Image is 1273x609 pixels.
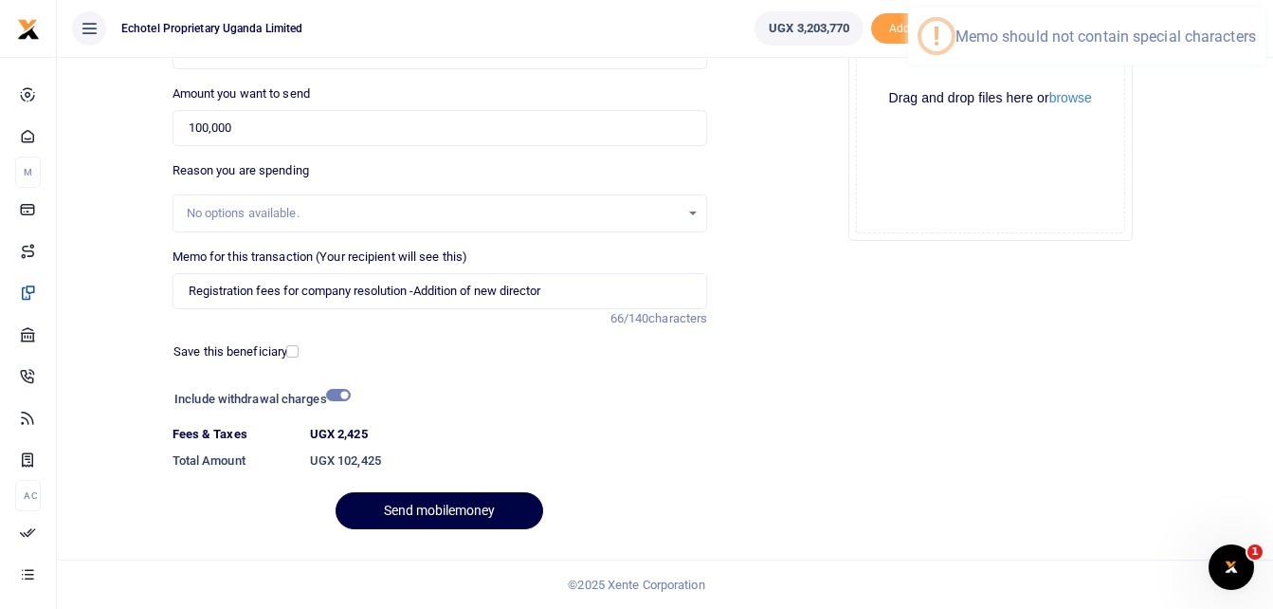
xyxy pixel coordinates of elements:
[15,480,41,511] li: Ac
[747,11,871,46] li: Wallet ballance
[173,161,309,180] label: Reason you are spending
[310,453,708,469] h6: UGX 102,425
[17,18,40,41] img: logo-small
[1049,91,1092,104] button: browse
[173,110,708,146] input: UGX
[114,20,310,37] span: Echotel Proprietary Uganda Limited
[336,492,543,529] button: Send mobilemoney
[610,311,649,325] span: 66/140
[871,13,966,45] li: Toup your wallet
[955,28,1256,46] div: Memo should not contain special characters
[310,425,368,444] label: UGX 2,425
[871,20,966,34] a: Add money
[769,19,849,38] span: UGX 3,203,770
[174,392,342,407] h6: Include withdrawal charges
[648,311,707,325] span: characters
[17,21,40,35] a: logo-small logo-large logo-large
[1247,544,1263,560] span: 1
[173,342,287,361] label: Save this beneficiary
[173,273,708,309] input: Enter extra information
[187,204,681,223] div: No options available.
[933,21,940,51] div: !
[871,13,966,45] span: Add money
[857,89,1124,107] div: Drag and drop files here or
[173,84,310,103] label: Amount you want to send
[173,453,295,469] h6: Total Amount
[165,425,302,444] dt: Fees & Taxes
[15,157,41,188] li: M
[173,248,468,267] label: Memo for this transaction (Your recipient will see this)
[755,11,864,46] a: UGX 3,203,770
[1209,544,1254,590] iframe: Intercom live chat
